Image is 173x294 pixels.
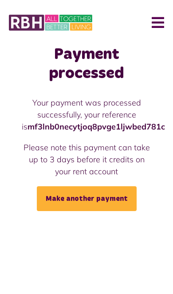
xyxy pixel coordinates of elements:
h1: Payment processed [22,45,151,83]
strong: mf3lnb0necytjoq8pvge1ljwbed781c [28,122,165,132]
p: Please note this payment can take up to 3 days before it credits on your rent account [22,141,151,177]
p: Your payment was processed successfully, your reference is [22,97,151,133]
img: MyRBH [9,13,92,32]
a: Make another payment [37,186,137,211]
